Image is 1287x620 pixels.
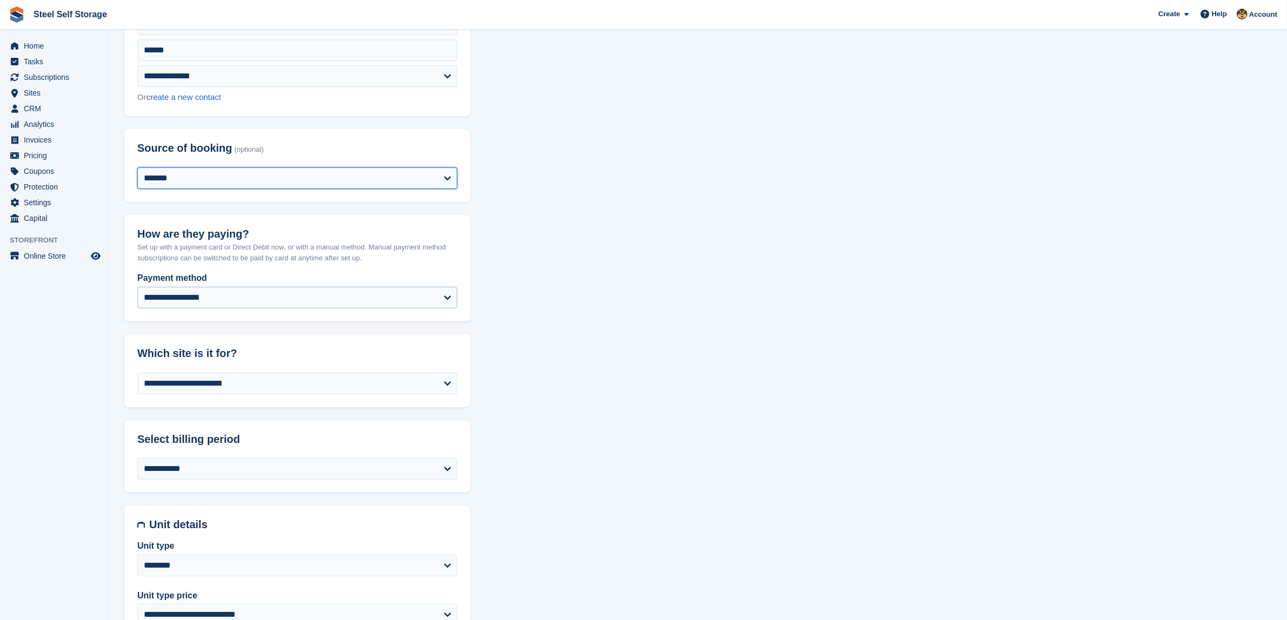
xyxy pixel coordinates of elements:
a: menu [5,148,102,163]
span: Help [1212,9,1227,19]
h2: How are they paying? [137,228,457,240]
h2: Select billing period [137,433,457,446]
span: Source of booking [137,142,232,154]
label: Unit type price [137,589,457,602]
a: menu [5,117,102,132]
label: Unit type [137,540,457,552]
a: menu [5,179,102,194]
span: Subscriptions [24,70,89,85]
span: Sites [24,85,89,100]
span: Storefront [10,235,108,246]
a: create a new contact [146,92,221,102]
a: menu [5,132,102,147]
label: Payment method [137,272,457,285]
span: Invoices [24,132,89,147]
img: James Steel [1237,9,1248,19]
span: Settings [24,195,89,210]
span: (optional) [235,146,264,154]
span: Home [24,38,89,53]
a: menu [5,195,102,210]
span: Account [1249,9,1277,20]
span: Capital [24,211,89,226]
span: Tasks [24,54,89,69]
a: menu [5,38,102,53]
a: Steel Self Storage [29,5,111,23]
span: Create [1158,9,1180,19]
span: Analytics [24,117,89,132]
span: Pricing [24,148,89,163]
a: menu [5,101,102,116]
a: Preview store [89,250,102,262]
a: menu [5,164,102,179]
a: menu [5,248,102,264]
h2: Which site is it for? [137,347,457,360]
img: stora-icon-8386f47178a22dfd0bd8f6a31ec36ba5ce8667c1dd55bd0f319d3a0aa187defe.svg [9,6,25,23]
a: menu [5,70,102,85]
span: Coupons [24,164,89,179]
p: Set up with a payment card or Direct Debit now, or with a manual method. Manual payment method su... [137,242,457,263]
a: menu [5,211,102,226]
span: CRM [24,101,89,116]
img: unit-details-icon-595b0c5c156355b767ba7b61e002efae458ec76ed5ec05730b8e856ff9ea34a9.svg [137,518,145,531]
span: Online Store [24,248,89,264]
a: menu [5,85,102,100]
a: menu [5,54,102,69]
span: Protection [24,179,89,194]
h2: Unit details [149,518,457,531]
div: Or [137,91,457,104]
